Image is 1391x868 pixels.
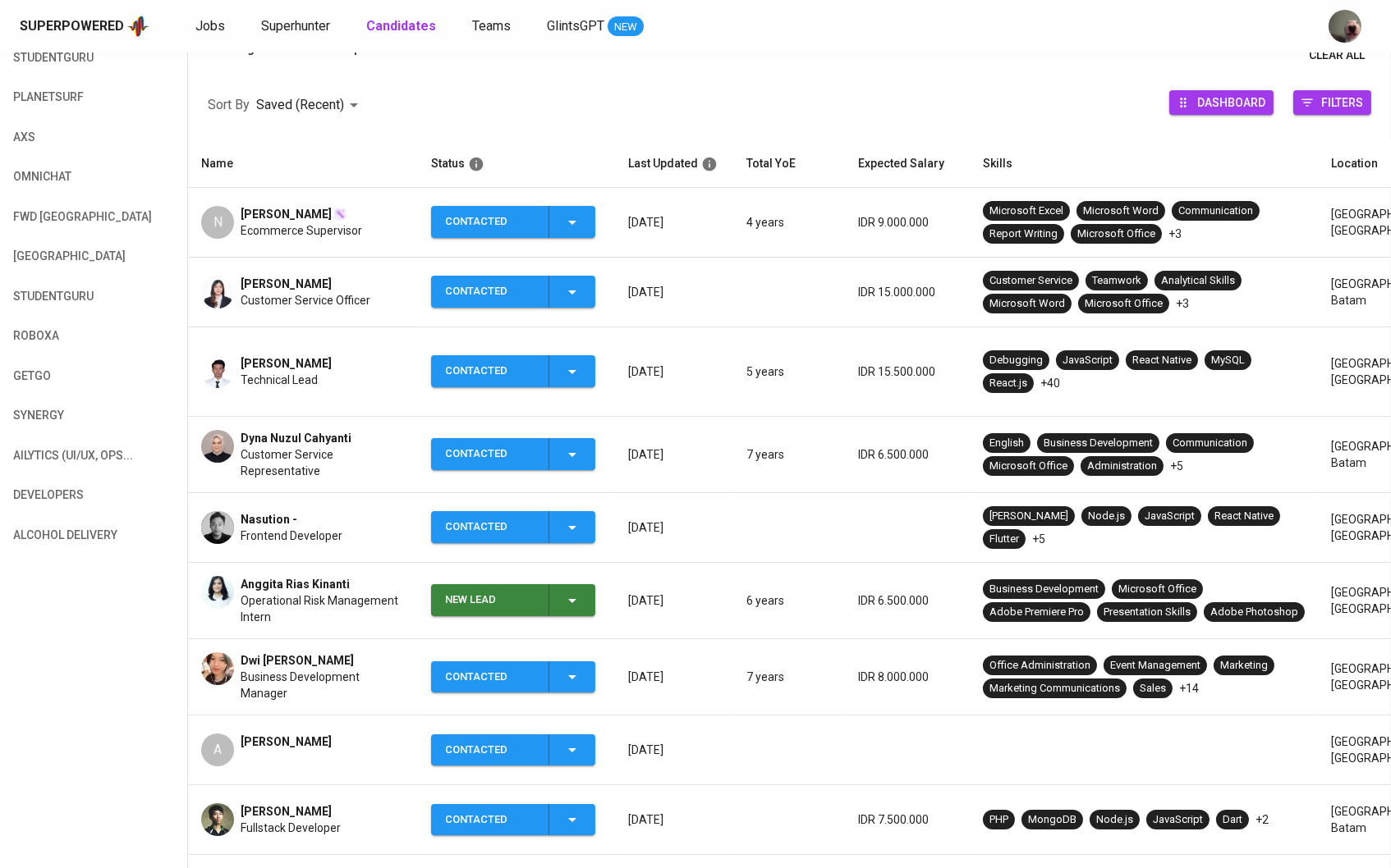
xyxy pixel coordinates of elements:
[746,363,832,380] p: 5 years
[1210,605,1298,620] div: Adobe Photoshop
[241,733,332,750] span: [PERSON_NAME]
[547,18,604,34] span: GlintsGPT
[445,511,535,543] div: Contacted
[445,661,535,693] div: Contacted
[13,405,102,426] span: Synergy
[13,207,102,227] span: FWD [GEOGRAPHIC_DATA]
[13,445,102,466] span: Ailytics (UI/UX, OPS...
[989,605,1084,620] div: Adobe Premiere Pro
[201,511,234,544] img: 028d0ee474a69bc598748c933e565114.jpg
[333,208,347,221] img: magic_wand.svg
[845,140,970,188] th: Expected Salary
[858,446,957,463] p: IDR 6.500.000
[201,652,234,685] img: dee0f61f5f6d64923047926f4bbd3dca.jpg
[1132,353,1191,368] div: React Native
[13,286,102,307] span: StudentGuru
[366,16,439,37] a: Candidates
[445,584,535,616] div: New Lead
[445,206,535,238] div: Contacted
[13,127,102,148] span: AXS
[989,376,1027,391] div: React.js
[431,355,595,387] button: Contacted
[241,276,332,292] span: [PERSON_NAME]
[241,372,318,388] span: Technical Lead
[989,812,1008,828] div: PHP
[1104,605,1191,620] div: Presentation Skills
[208,95,250,115] p: Sort By
[858,214,957,231] p: IDR 9.000.000
[241,206,332,222] span: [PERSON_NAME]
[20,17,124,36] div: Superpowered
[746,446,832,463] p: 7 years
[1309,45,1365,66] span: Clear All
[241,528,342,544] span: Frontend Developer
[1197,91,1265,113] span: Dashboard
[1168,226,1182,242] p: +3
[472,16,514,37] a: Teams
[1145,509,1195,524] div: JavaScript
[608,19,644,35] span: NEW
[1040,375,1060,391] p: +40
[1220,658,1268,674] div: Marketing
[188,140,418,188] th: Name
[989,436,1024,451] div: English
[989,658,1090,674] div: Office Administration
[241,430,351,446] span: Dyna Nuzul Cahyanti
[989,353,1043,368] div: Debugging
[858,363,957,380] p: IDR 15.500.000
[615,140,733,188] th: Last Updated
[241,820,341,836] span: Fullstack Developer
[858,811,957,828] p: IDR 7.500.000
[1044,436,1153,451] div: Business Development
[1178,203,1253,219] div: Communication
[628,669,720,685] p: [DATE]
[445,438,535,470] div: Contacted
[13,48,102,68] span: StudentGuru
[13,525,102,546] span: Alcohol Delivery
[195,18,225,34] span: Jobs
[256,95,344,115] p: Saved (Recent)
[989,681,1120,697] div: Marketing Communications
[989,582,1099,597] div: Business Development
[1329,10,1361,43] img: aji.muda@glints.com
[241,355,332,372] span: [PERSON_NAME]
[445,355,535,387] div: Contacted
[431,206,595,238] button: Contacted
[261,16,333,37] a: Superhunter
[431,734,595,766] button: Contacted
[733,140,845,188] th: Total YoE
[13,87,102,107] span: PlanetSurf
[858,592,957,609] p: IDR 6.500.000
[1176,295,1189,312] p: +3
[1028,812,1077,828] div: MongoDB
[241,576,350,592] span: Anggita Rias Kinanti
[1110,658,1200,674] div: Event Management
[201,206,234,239] div: N
[241,446,405,479] span: Customer Service Representative
[1169,90,1274,115] button: Dashboard
[256,90,364,121] div: Saved (Recent)
[1256,811,1269,828] p: +2
[1161,273,1235,289] div: Analytical Skills
[1083,203,1159,219] div: Microsoft Word
[431,511,595,543] button: Contacted
[989,532,1019,547] div: Flutter
[989,273,1072,289] div: Customer Service
[431,438,595,470] button: Contacted
[431,804,595,836] button: Contacted
[628,811,720,828] p: [DATE]
[989,296,1065,312] div: Microsoft Word
[1170,458,1183,474] p: +5
[241,652,354,669] span: Dwi [PERSON_NAME]
[1153,812,1203,828] div: JavaScript
[472,18,511,34] span: Teams
[241,511,297,528] span: Nasution -
[201,276,234,308] img: bdd8f7a93429ab4bf37be12d9c7204aa.jpeg
[628,519,720,536] p: [DATE]
[366,18,436,34] b: Candidates
[201,803,234,836] img: ddc93143cc6d8a2562dc78d468eb3d1f.jpg
[989,203,1063,219] div: Microsoft Excel
[1302,40,1371,71] button: Clear All
[241,592,405,625] span: Operational Risk Management Intern
[628,363,720,380] p: [DATE]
